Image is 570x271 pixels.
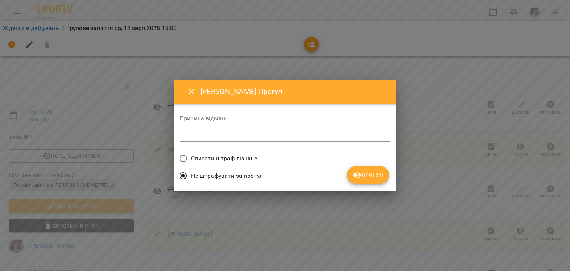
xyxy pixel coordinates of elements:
[180,115,390,121] label: Причина відміни
[191,154,257,163] span: Списати штраф пізніше
[200,86,387,97] h6: [PERSON_NAME] Прогул
[353,170,383,179] span: Прогул
[183,83,200,101] button: Close
[191,172,263,180] span: Не штрафувати за прогул
[347,166,389,184] button: Прогул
